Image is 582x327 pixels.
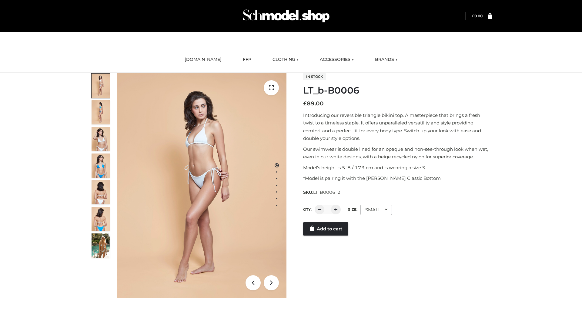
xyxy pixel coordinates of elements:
[303,100,324,107] bdi: 89.00
[303,174,492,182] p: *Model is pairing it with the [PERSON_NAME] Classic Bottom
[303,222,348,236] a: Add to cart
[117,73,286,298] img: LT_b-B0006
[303,145,492,161] p: Our swimwear is double lined for an opaque and non-see-through look when wet, even in our white d...
[303,189,341,196] span: SKU:
[268,53,303,66] a: CLOTHING
[92,180,110,204] img: ArielClassicBikiniTop_CloudNine_AzureSky_OW114ECO_7-scaled.jpg
[92,154,110,178] img: ArielClassicBikiniTop_CloudNine_AzureSky_OW114ECO_4-scaled.jpg
[238,53,256,66] a: FFP
[92,207,110,231] img: ArielClassicBikiniTop_CloudNine_AzureSky_OW114ECO_8-scaled.jpg
[472,14,483,18] bdi: 0.00
[92,74,110,98] img: ArielClassicBikiniTop_CloudNine_AzureSky_OW114ECO_1-scaled.jpg
[303,73,326,80] span: In stock
[241,4,332,28] img: Schmodel Admin 964
[472,14,474,18] span: £
[313,190,340,195] span: LT_B0006_2
[303,164,492,172] p: Model’s height is 5 ‘8 / 173 cm and is wearing a size S.
[303,100,307,107] span: £
[92,100,110,124] img: ArielClassicBikiniTop_CloudNine_AzureSky_OW114ECO_2-scaled.jpg
[92,127,110,151] img: ArielClassicBikiniTop_CloudNine_AzureSky_OW114ECO_3-scaled.jpg
[303,111,492,142] p: Introducing our reversible triangle bikini top. A masterpiece that brings a fresh twist to a time...
[360,205,392,215] div: SMALL
[472,14,483,18] a: £0.00
[303,85,492,96] h1: LT_b-B0006
[348,207,357,212] label: Size:
[92,233,110,258] img: Arieltop_CloudNine_AzureSky2.jpg
[303,207,312,212] label: QTY:
[370,53,402,66] a: BRANDS
[180,53,226,66] a: [DOMAIN_NAME]
[315,53,358,66] a: ACCESSORIES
